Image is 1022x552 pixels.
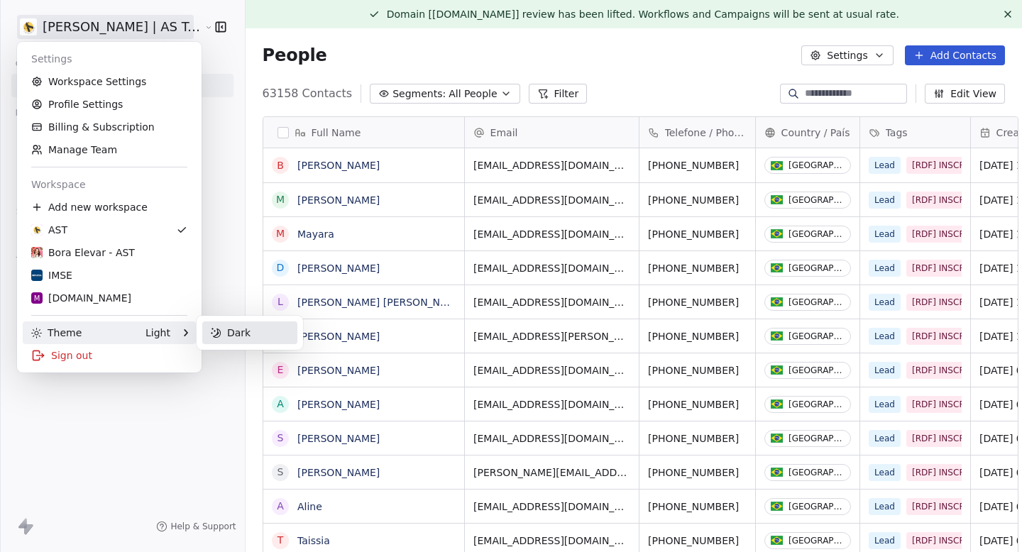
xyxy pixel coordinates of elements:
[31,268,72,282] div: IMSE
[23,196,196,219] div: Add new workspace
[23,70,196,93] a: Workspace Settings
[23,93,196,116] a: Profile Settings
[31,247,43,258] img: Amanda%202024.png
[31,291,131,305] div: [DOMAIN_NAME]
[31,223,67,237] div: AST
[23,48,196,70] div: Settings
[202,321,297,344] div: Dark
[23,344,196,367] div: Sign out
[23,116,196,138] a: Billing & Subscription
[31,270,43,281] img: RENNOVE.png
[145,326,170,340] div: Light
[31,224,43,236] img: Logo%202022%20quad.jpg
[23,173,196,196] div: Workspace
[31,245,135,260] div: Bora Elevar - AST
[23,138,196,161] a: Manage Team
[31,326,82,340] div: Theme
[34,293,40,304] span: m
